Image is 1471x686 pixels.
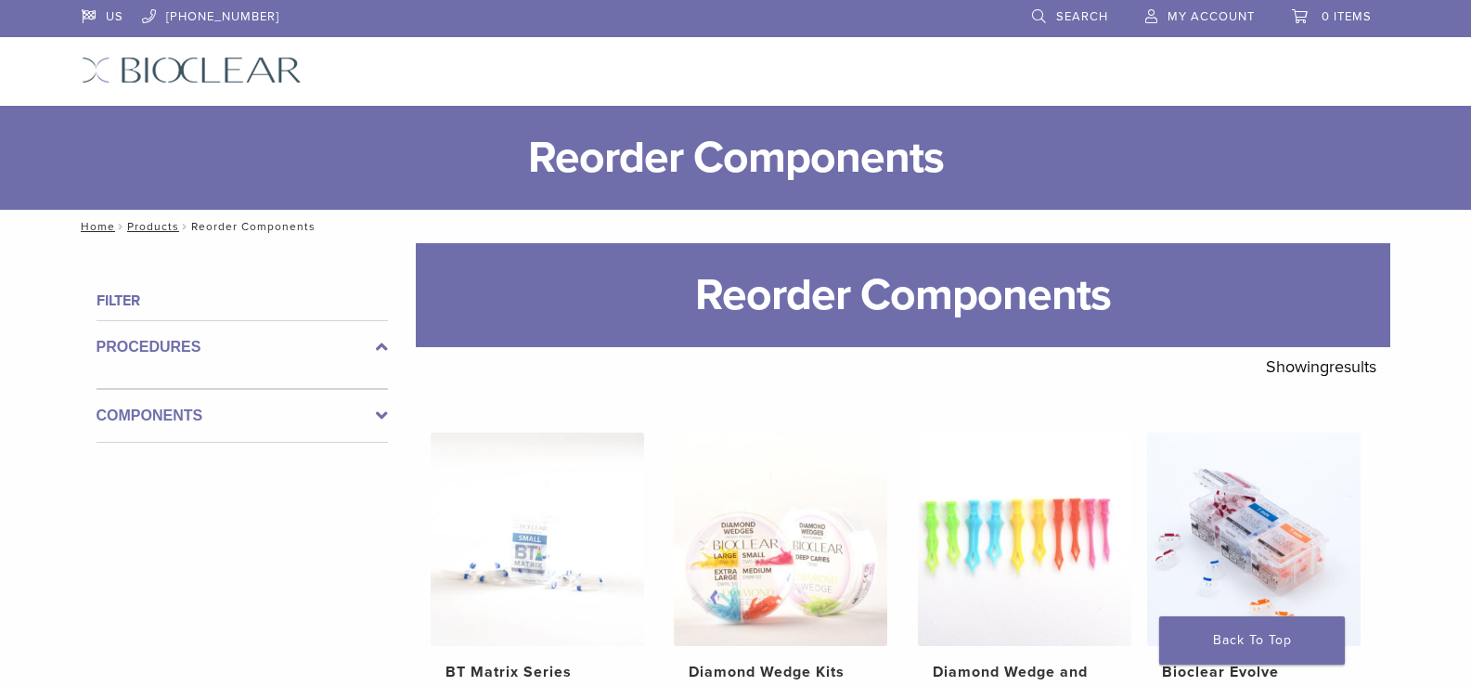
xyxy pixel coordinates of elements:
nav: Reorder Components [68,210,1404,243]
span: / [179,222,191,231]
h2: Diamond Wedge Kits [689,661,872,683]
span: Search [1056,9,1108,24]
label: Procedures [97,336,388,358]
a: Products [127,220,179,233]
img: Bioclear Evolve Posterior Matrix Series [1147,433,1361,646]
h1: Reorder Components [416,243,1390,347]
span: 0 items [1322,9,1372,24]
img: Diamond Wedge and Long Diamond Wedge [918,433,1131,646]
span: My Account [1168,9,1255,24]
a: Home [75,220,115,233]
img: Diamond Wedge Kits [674,433,887,646]
h2: BT Matrix Series [445,661,629,683]
a: Back To Top [1159,616,1345,665]
img: BT Matrix Series [431,433,644,646]
span: / [115,222,127,231]
img: Bioclear [82,57,302,84]
label: Components [97,405,388,427]
h4: Filter [97,290,388,312]
p: Showing results [1266,347,1376,386]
